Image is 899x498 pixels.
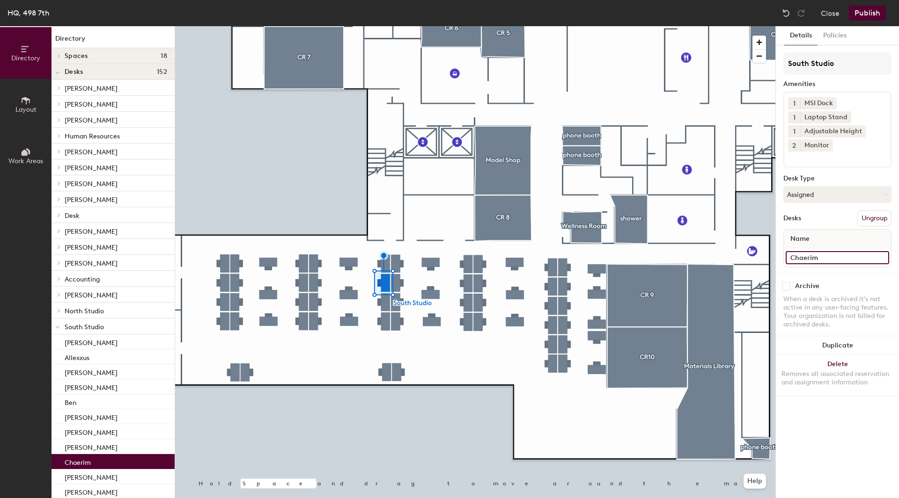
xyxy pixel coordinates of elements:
[65,396,76,407] p: Ben
[65,486,118,497] p: [PERSON_NAME]
[65,164,118,172] span: [PERSON_NAME]
[65,180,118,188] span: [PERSON_NAME]
[65,456,91,467] p: Chaerim
[65,68,83,76] span: Desks
[800,125,866,137] div: Adjustable Height
[65,291,118,299] span: [PERSON_NAME]
[65,116,118,124] span: [PERSON_NAME]
[783,295,892,329] div: When a desk is archived it's not active in any user-facing features. Your organization is not bil...
[65,132,120,140] span: Human Resources
[65,148,118,156] span: [PERSON_NAME]
[65,212,80,220] span: Desk
[65,260,118,267] span: [PERSON_NAME]
[784,26,818,45] button: Details
[65,366,118,377] p: [PERSON_NAME]
[786,231,814,247] span: Name
[783,175,892,182] div: Desk Type
[793,113,796,123] span: 1
[776,355,899,396] button: DeleteRemoves all associated reservation and assignment information
[11,54,40,62] span: Directory
[818,26,852,45] button: Policies
[161,52,167,60] span: 18
[793,127,796,137] span: 1
[800,111,851,123] div: Laptop Stand
[157,68,167,76] span: 152
[65,323,104,331] span: South Studio
[65,307,104,315] span: North Studio
[788,111,800,123] button: 1
[744,474,766,489] button: Help
[65,244,118,252] span: [PERSON_NAME]
[795,282,819,290] div: Archive
[65,471,118,482] p: [PERSON_NAME]
[796,8,806,18] img: Redo
[776,336,899,355] button: Duplicate
[857,210,892,226] button: Ungroup
[65,196,118,204] span: [PERSON_NAME]
[788,97,800,109] button: 1
[781,370,893,387] div: Removes all associated reservation and assignment information
[52,34,175,48] h1: Directory
[781,8,791,18] img: Undo
[792,141,796,151] span: 2
[65,52,88,60] span: Spaces
[788,125,800,137] button: 1
[65,275,100,283] span: Accounting
[65,441,118,452] p: [PERSON_NAME]
[65,101,118,108] span: [PERSON_NAME]
[65,85,118,93] span: [PERSON_NAME]
[783,186,892,203] button: Assigned
[788,139,800,152] button: 2
[65,426,118,437] p: [PERSON_NAME]
[15,106,37,114] span: Layout
[800,97,837,109] div: MSI Dock
[65,381,118,392] p: [PERSON_NAME]
[65,228,118,236] span: [PERSON_NAME]
[65,336,118,347] p: [PERSON_NAME]
[786,251,889,264] input: Unnamed desk
[8,157,43,165] span: Work Areas
[821,6,840,21] button: Close
[65,351,89,362] p: Allexxus
[65,411,118,422] p: [PERSON_NAME]
[800,139,833,152] div: Monitor
[783,80,892,88] div: Amenities
[793,99,796,108] span: 1
[849,6,886,21] button: Publish
[7,7,50,19] div: HQ, 498 7th
[783,215,801,222] div: Desks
